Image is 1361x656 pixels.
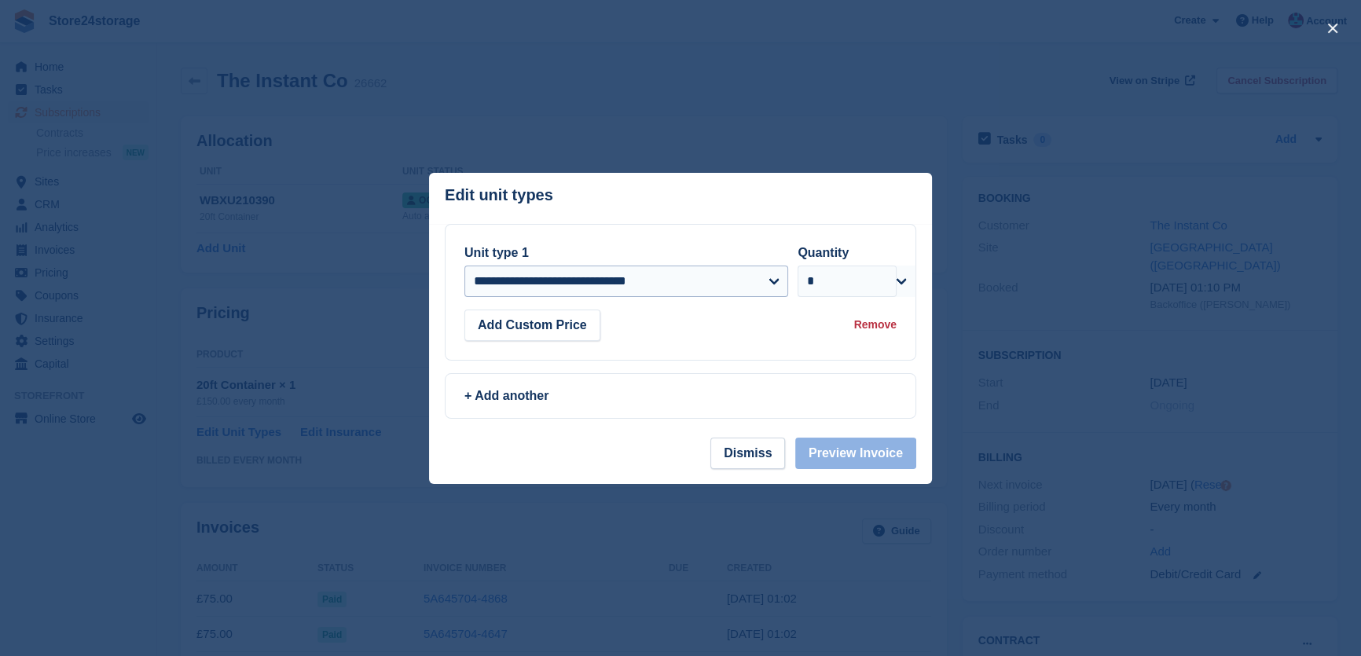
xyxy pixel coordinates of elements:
button: Dismiss [710,438,785,469]
a: + Add another [445,373,916,419]
button: Preview Invoice [795,438,916,469]
p: Edit unit types [445,186,553,204]
button: Add Custom Price [464,310,600,341]
label: Quantity [798,246,849,259]
button: close [1320,16,1345,41]
div: + Add another [464,387,897,405]
label: Unit type 1 [464,246,529,259]
div: Remove [854,317,897,333]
